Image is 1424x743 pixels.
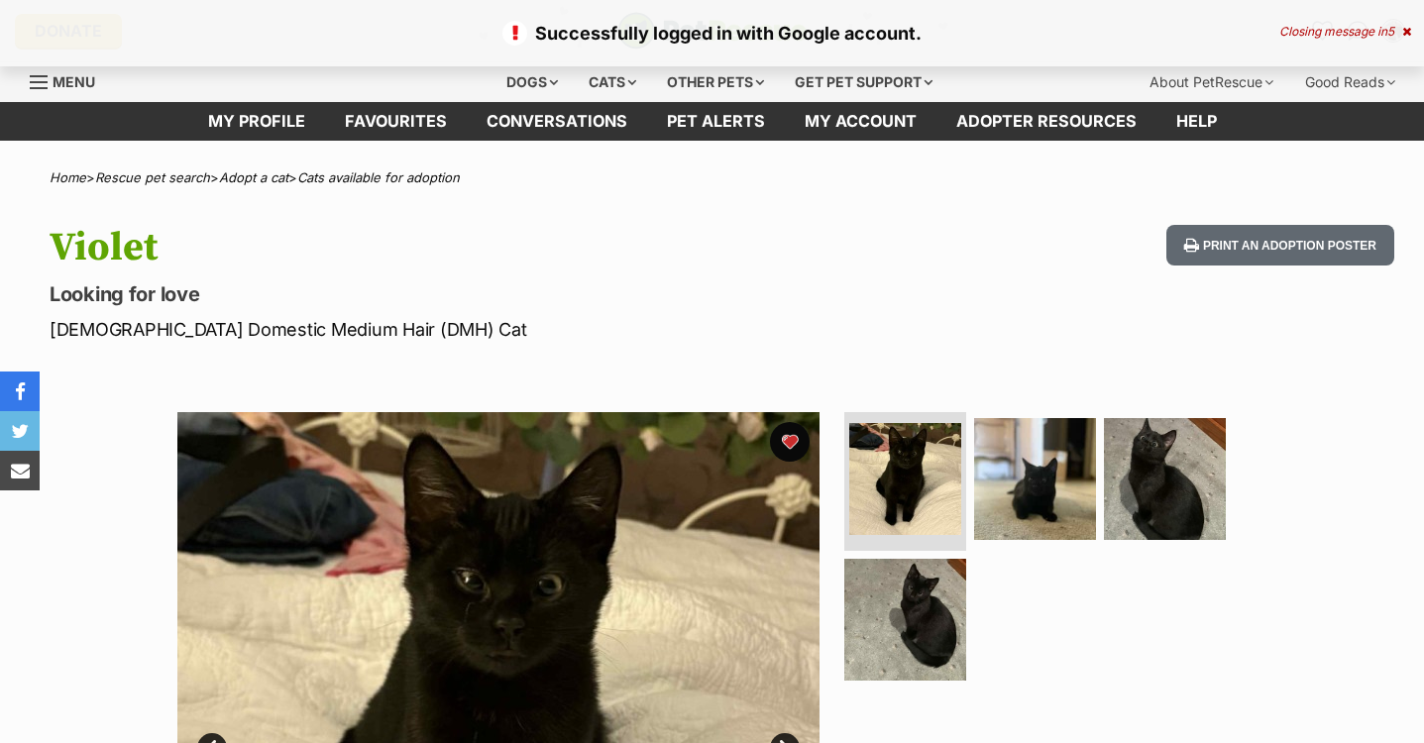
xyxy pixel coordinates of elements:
a: Menu [30,62,109,98]
a: conversations [467,102,647,141]
span: Menu [53,73,95,90]
div: Other pets [653,62,778,102]
a: Help [1156,102,1237,141]
button: Print an adoption poster [1166,225,1394,265]
div: Cats [575,62,650,102]
a: Favourites [325,102,467,141]
div: Get pet support [781,62,946,102]
p: [DEMOGRAPHIC_DATA] Domestic Medium Hair (DMH) Cat [50,316,868,343]
p: Successfully logged in with Google account. [20,20,1404,47]
img: Photo of Violet [844,559,966,681]
a: Pet alerts [647,102,785,141]
div: About PetRescue [1136,62,1287,102]
div: Dogs [493,62,572,102]
h1: Violet [50,225,868,270]
a: Home [50,169,86,185]
a: My profile [188,102,325,141]
span: 5 [1387,24,1394,39]
img: Photo of Violet [974,418,1096,540]
p: Looking for love [50,280,868,308]
div: Closing message in [1279,25,1411,39]
div: Good Reads [1291,62,1409,102]
a: Adopt a cat [219,169,288,185]
img: Photo of Violet [1104,418,1226,540]
a: My account [785,102,936,141]
a: Rescue pet search [95,169,210,185]
button: favourite [770,422,810,462]
a: Adopter resources [936,102,1156,141]
a: Cats available for adoption [297,169,460,185]
img: Photo of Violet [849,423,961,535]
